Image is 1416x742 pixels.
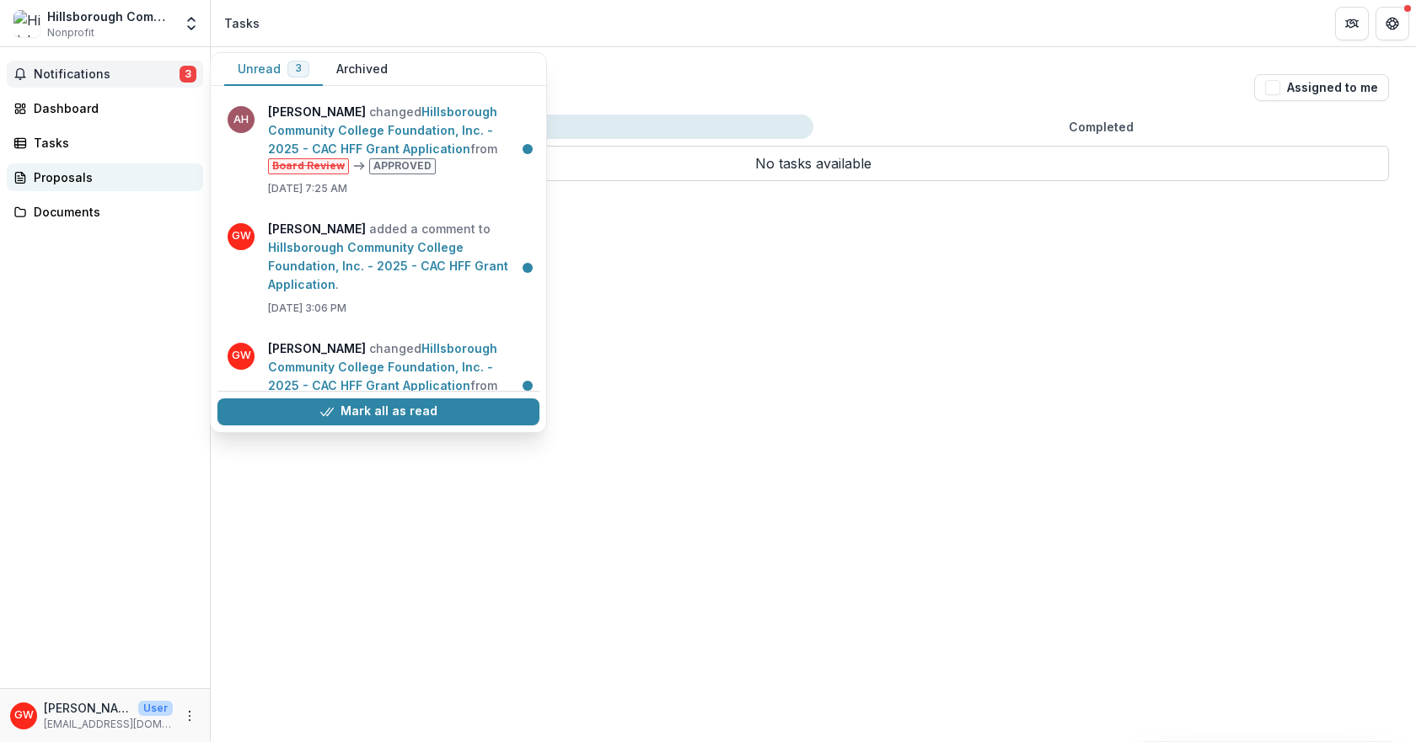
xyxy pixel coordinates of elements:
[1254,74,1389,101] button: Assigned to me
[7,163,203,191] a: Proposals
[180,7,203,40] button: Open entity switcher
[13,10,40,37] img: Hillsborough Community College Foundation, Inc.
[138,701,173,716] p: User
[268,103,529,174] p: changed from
[217,398,539,425] button: Mark all as read
[7,129,203,157] a: Tasks
[1376,7,1409,40] button: Get Help
[238,146,1389,181] p: No tasks available
[268,240,508,291] a: Hillsborough Community College Foundation, Inc. - 2025 - CAC HFF Grant Application
[44,717,173,732] p: [EMAIL_ADDRESS][DOMAIN_NAME]
[34,67,180,82] span: Notifications
[224,53,323,86] button: Unread
[268,341,497,392] a: Hillsborough Community College Foundation, Inc. - 2025 - CAC HFF Grant Application
[224,14,260,32] div: Tasks
[217,11,266,35] nav: breadcrumb
[44,699,131,717] p: [PERSON_NAME]
[7,198,203,226] a: Documents
[1335,7,1369,40] button: Partners
[268,104,497,156] a: Hillsborough Community College Foundation, Inc. - 2025 - CAC HFF Grant Application
[7,61,203,88] button: Notifications3
[34,203,190,221] div: Documents
[34,134,190,152] div: Tasks
[295,62,302,74] span: 3
[323,53,401,86] button: Archived
[34,168,190,186] div: Proposals
[47,8,173,25] div: Hillsborough Community College Foundation, Inc.
[268,339,529,411] p: changed from
[34,99,190,117] div: Dashboard
[180,706,200,726] button: More
[813,115,1389,139] button: Completed
[14,710,34,721] div: Garrett Weddle
[180,66,196,83] span: 3
[268,220,529,294] p: added a comment to .
[47,25,94,40] span: Nonprofit
[7,94,203,122] a: Dashboard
